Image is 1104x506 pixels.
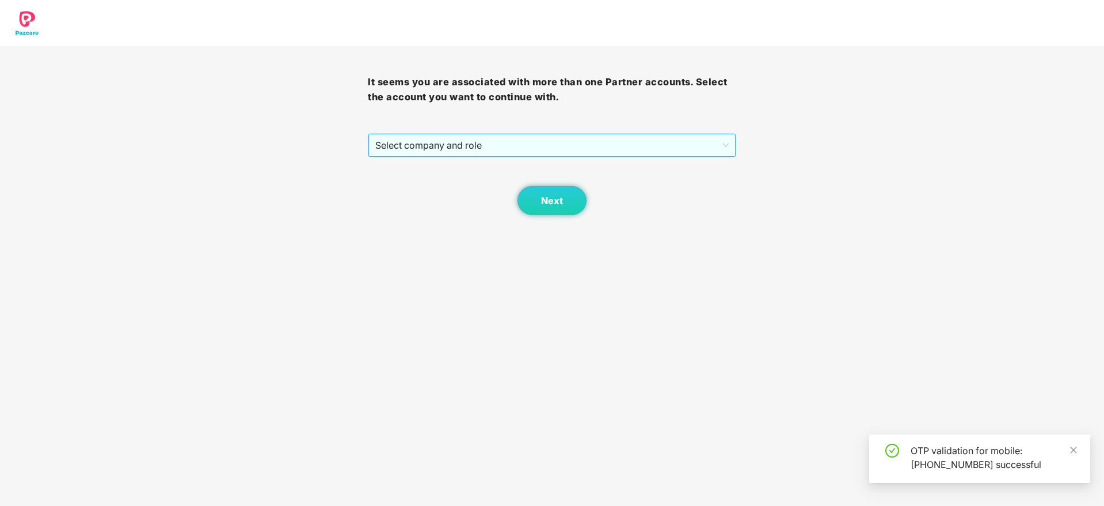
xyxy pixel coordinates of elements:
span: Select company and role [375,134,728,156]
span: check-circle [885,444,899,458]
button: Next [517,186,587,215]
div: OTP validation for mobile: [PHONE_NUMBER] successful [911,444,1076,471]
span: Next [541,195,563,206]
span: close [1069,446,1078,454]
h3: It seems you are associated with more than one Partner accounts. Select the account you want to c... [368,75,736,104]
